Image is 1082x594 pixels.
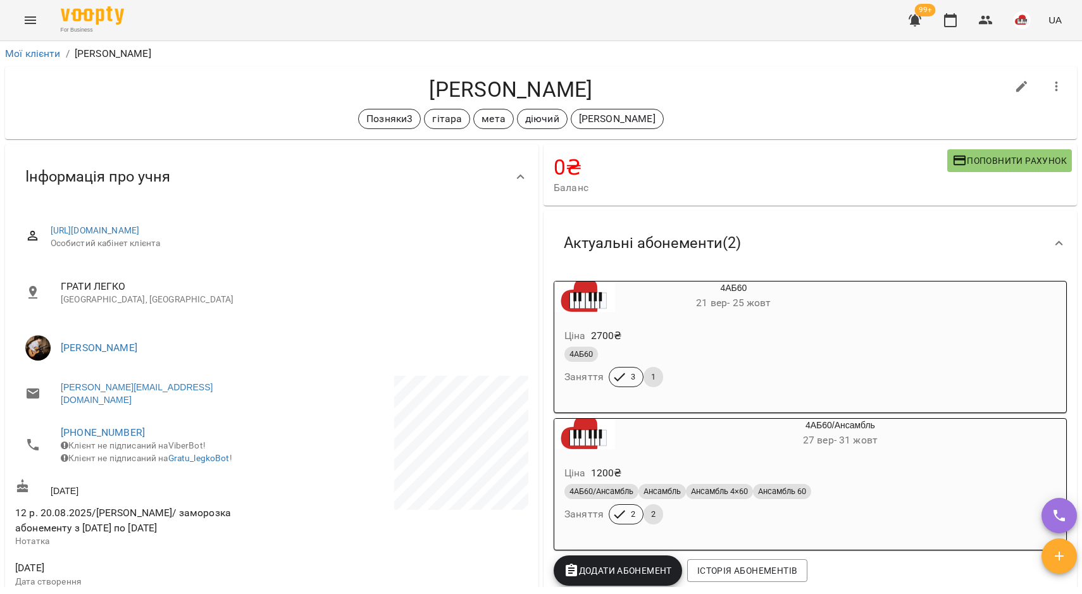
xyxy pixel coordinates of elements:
p: мета [482,111,506,127]
span: Клієнт не підписаний на ! [61,453,232,463]
span: 1 [644,371,663,383]
p: Дата створення [15,576,270,588]
p: 1200 ₴ [591,466,622,481]
a: Мої клієнти [5,47,61,59]
p: 2700 ₴ [591,328,622,343]
h4: 0 ₴ [554,154,947,180]
span: Актуальні абонементи ( 2 ) [564,233,741,253]
div: гітара [424,109,470,129]
span: Додати Абонемент [564,563,672,578]
div: [PERSON_NAME] [571,109,664,129]
button: Menu [15,5,46,35]
h6: Заняття [564,368,604,386]
span: Особистий кабінет клієнта [51,237,518,250]
div: [DATE] [13,476,272,500]
div: Позняки3 [358,109,421,129]
a: [PHONE_NUMBER] [61,426,145,438]
h4: [PERSON_NAME] [15,77,1007,102]
a: [PERSON_NAME] [61,342,137,354]
span: Історія абонементів [697,563,797,578]
a: Gratu_legkoBot [168,453,230,463]
span: 99+ [915,4,936,16]
p: гітара [432,111,462,127]
button: 4АБ6021 вер- 25 жовтЦіна2700₴4АБ60Заняття31 [554,282,852,402]
span: 2 [623,509,643,520]
span: ГРАТИ ЛЕГКО [61,279,518,294]
span: 4АБ60 [564,349,598,360]
p: [GEOGRAPHIC_DATA], [GEOGRAPHIC_DATA] [61,294,518,306]
div: діючий [517,109,568,129]
img: Voopty Logo [61,6,124,25]
span: Ансамбль 60 [753,486,811,497]
p: [PERSON_NAME] [579,111,656,127]
button: Додати Абонемент [554,555,682,586]
div: 4АБ60/Ансамбль [615,419,1066,449]
span: 4АБ60/Ансамбль [564,486,638,497]
div: 4АБ60/Ансамбль [554,419,615,449]
p: [PERSON_NAME] [75,46,151,61]
span: For Business [61,26,124,34]
span: 2 [644,509,663,520]
p: діючий [525,111,559,127]
a: [PERSON_NAME][EMAIL_ADDRESS][DOMAIN_NAME] [61,381,259,406]
div: Інформація про учня [5,144,538,209]
span: UA [1048,13,1062,27]
img: 42377b0de29e0fb1f7aad4b12e1980f7.jpeg [1013,11,1031,29]
nav: breadcrumb [5,46,1077,61]
button: Історія абонементів [687,559,807,582]
span: Ансамбль [638,486,686,497]
span: 3 [623,371,643,383]
span: Поповнити рахунок [952,153,1067,168]
h6: Ціна [564,327,586,345]
span: Баланс [554,180,947,195]
img: Даниїл КАЛАШНИК [25,335,51,361]
span: Ансамбль 4×60 [686,486,753,497]
p: Позняки3 [366,111,413,127]
div: 4АБ60 [615,282,852,312]
span: 21 вер - 25 жовт [696,297,771,309]
div: мета [473,109,514,129]
span: Клієнт не підписаний на ViberBot! [61,440,206,450]
h6: Ціна [564,464,586,482]
button: 4АБ60/Ансамбль27 вер- 31 жовтЦіна1200₴4АБ60/АнсамбльАнсамбльАнсамбль 4×60Ансамбль 60Заняття22 [554,419,1066,540]
span: 12 р. 20.08.2025/[PERSON_NAME]/ заморозка абонементу з [DATE] по [DATE] [15,507,231,534]
h6: Заняття [564,505,604,523]
div: Актуальні абонементи(2) [544,211,1077,276]
span: [DATE] [15,560,270,576]
a: [URL][DOMAIN_NAME] [51,225,140,235]
button: UA [1043,8,1067,32]
li: / [66,46,70,61]
div: 4АБ60 [554,282,615,312]
button: Поповнити рахунок [947,149,1072,172]
p: Нотатка [15,535,270,548]
span: 27 вер - 31 жовт [803,434,878,446]
span: Інформація про учня [25,167,170,187]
